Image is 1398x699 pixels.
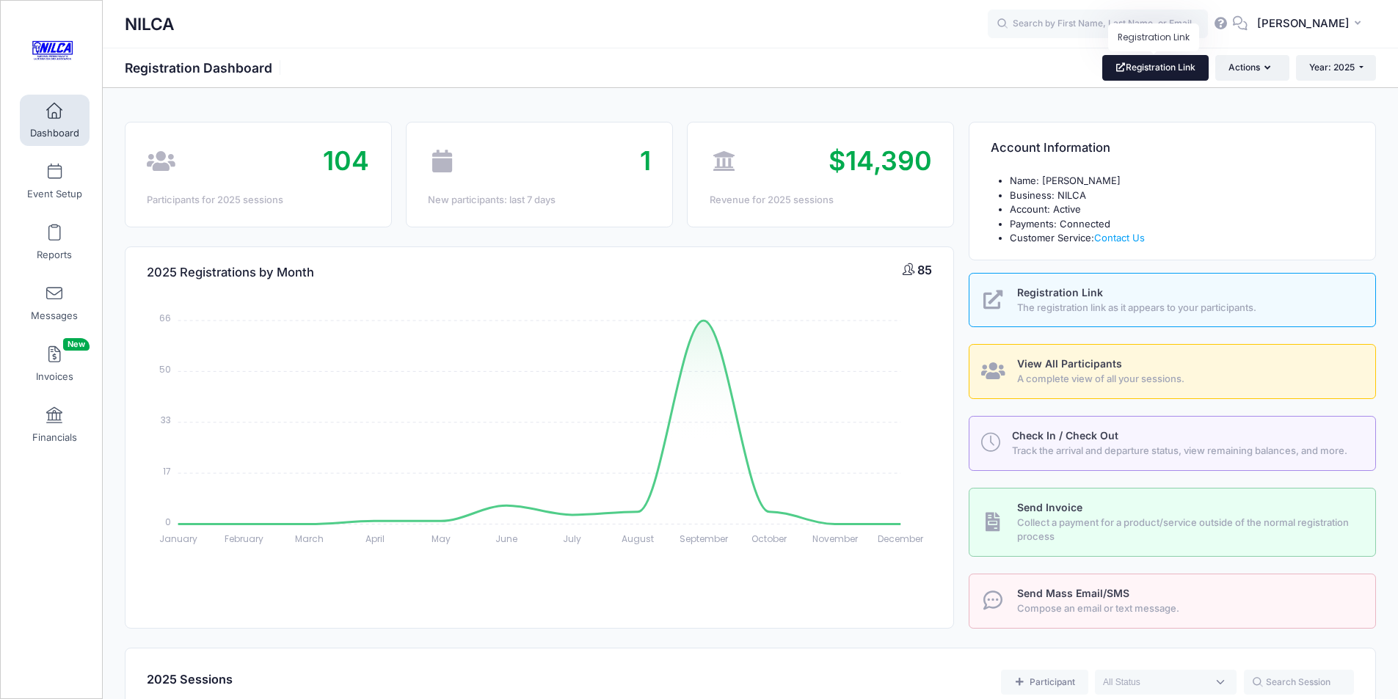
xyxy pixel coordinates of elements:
input: Search by First Name, Last Name, or Email... [988,10,1208,39]
li: Name: [PERSON_NAME] [1010,174,1354,189]
span: Track the arrival and departure status, view remaining balances, and more. [1012,444,1358,458]
tspan: May [432,533,451,545]
tspan: August [622,533,654,545]
tspan: 17 [163,464,171,477]
tspan: 33 [161,414,171,426]
tspan: July [563,533,581,545]
h4: 2025 Registrations by Month [147,252,314,293]
div: New participants: last 7 days [428,193,650,208]
a: NILCA [1,15,103,85]
a: Add a new manual registration [1001,670,1088,695]
tspan: October [751,533,787,545]
tspan: November [812,533,859,545]
button: Year: 2025 [1296,55,1376,80]
a: View All Participants A complete view of all your sessions. [969,344,1376,399]
span: Dashboard [30,127,79,139]
a: Registration Link The registration link as it appears to your participants. [969,273,1376,328]
a: Dashboard [20,95,90,146]
span: Financials [32,431,77,444]
h4: Account Information [991,128,1110,169]
tspan: March [295,533,324,545]
span: A complete view of all your sessions. [1017,372,1359,387]
tspan: 66 [159,312,171,324]
textarea: Search [1103,676,1207,689]
span: Compose an email or text message. [1017,601,1359,616]
span: 104 [323,144,369,177]
a: Event Setup [20,155,90,207]
li: Payments: Connected [1010,217,1354,232]
a: Reports [20,216,90,268]
a: Send Mass Email/SMS Compose an email or text message. [969,574,1376,629]
div: Registration Link [1108,23,1199,51]
div: Revenue for 2025 sessions [710,193,932,208]
tspan: 0 [165,516,171,528]
tspan: 50 [159,362,171,375]
span: Registration Link [1017,286,1103,299]
tspan: December [878,533,924,545]
span: Invoices [36,370,73,383]
tspan: February [225,533,263,545]
span: [PERSON_NAME] [1257,15,1350,32]
input: Search Session [1244,670,1354,695]
a: Financials [20,399,90,450]
tspan: June [495,533,517,545]
span: 85 [917,263,932,277]
span: Check In / Check Out [1012,429,1118,442]
button: [PERSON_NAME] [1248,7,1376,41]
span: Reports [37,249,72,261]
img: NILCA [25,23,80,78]
a: Messages [20,277,90,329]
h1: Registration Dashboard [125,60,285,76]
a: Check In / Check Out Track the arrival and departure status, view remaining balances, and more. [969,416,1376,471]
button: Actions [1215,55,1289,80]
tspan: January [159,533,197,545]
li: Business: NILCA [1010,189,1354,203]
span: View All Participants [1017,357,1122,370]
tspan: April [365,533,385,545]
span: The registration link as it appears to your participants. [1017,301,1359,315]
span: $14,390 [829,144,932,177]
h1: NILCA [125,7,175,41]
div: Participants for 2025 sessions [147,193,369,208]
span: Messages [31,310,78,322]
span: Send Mass Email/SMS [1017,587,1129,599]
span: Year: 2025 [1309,62,1355,73]
li: Account: Active [1010,202,1354,217]
a: Contact Us [1094,232,1145,244]
span: 1 [640,144,651,177]
a: InvoicesNew [20,338,90,389]
li: Customer Service: [1010,231,1354,246]
a: Send Invoice Collect a payment for a product/service outside of the normal registration process [969,488,1376,557]
a: Registration Link [1102,55,1209,80]
span: Send Invoice [1017,501,1082,513]
span: New [63,338,90,351]
span: Event Setup [27,188,82,200]
span: Collect a payment for a product/service outside of the normal registration process [1017,516,1359,544]
tspan: September [680,533,729,545]
span: 2025 Sessions [147,672,233,687]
